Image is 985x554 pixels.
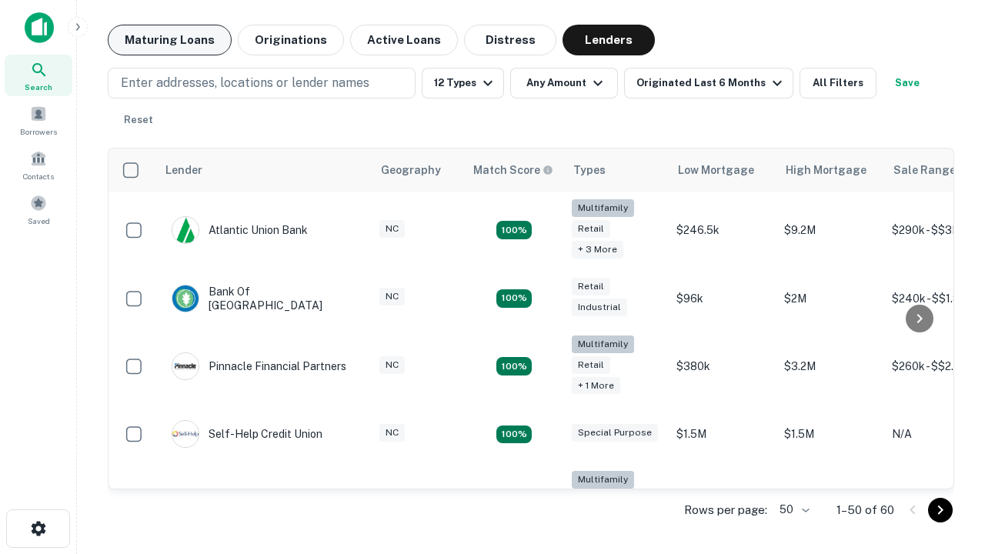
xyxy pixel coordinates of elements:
td: $3.2M [776,328,884,405]
p: 1–50 of 60 [836,501,894,519]
div: Low Mortgage [678,161,754,179]
td: $9.2M [776,192,884,269]
img: picture [172,421,199,447]
div: Atlantic Union Bank [172,216,308,244]
div: Retail [572,220,610,238]
div: NC [379,220,405,238]
div: + 3 more [572,241,623,259]
a: Search [5,55,72,96]
span: Search [25,81,52,93]
th: Geography [372,149,464,192]
button: Save your search to get updates of matches that match your search criteria. [883,68,932,98]
div: Types [573,161,606,179]
div: Originated Last 6 Months [636,74,786,92]
button: All Filters [800,68,876,98]
div: 50 [773,499,812,521]
span: Contacts [23,170,54,182]
button: 12 Types [422,68,504,98]
button: Go to next page [928,498,953,522]
p: Enter addresses, locations or lender names [121,74,369,92]
a: Borrowers [5,99,72,141]
th: Capitalize uses an advanced AI algorithm to match your search with the best lender. The match sco... [464,149,564,192]
th: Lender [156,149,372,192]
div: The Fidelity Bank [172,489,296,516]
div: Matching Properties: 15, hasApolloMatch: undefined [496,289,532,308]
div: NC [379,288,405,305]
td: $1.5M [669,405,776,463]
div: Matching Properties: 18, hasApolloMatch: undefined [496,357,532,375]
div: Special Purpose [572,424,658,442]
div: Multifamily [572,471,634,489]
img: picture [172,285,199,312]
td: $3.2M [776,463,884,541]
td: $2M [776,269,884,328]
button: Active Loans [350,25,458,55]
div: Capitalize uses an advanced AI algorithm to match your search with the best lender. The match sco... [473,162,553,179]
td: $246.5k [669,192,776,269]
div: Lender [165,161,202,179]
button: Originated Last 6 Months [624,68,793,98]
div: Retail [572,356,610,374]
span: Saved [28,215,50,227]
button: Reset [114,105,163,135]
div: Sale Range [893,161,956,179]
div: Matching Properties: 11, hasApolloMatch: undefined [496,426,532,444]
a: Contacts [5,144,72,185]
div: Self-help Credit Union [172,420,322,448]
div: Pinnacle Financial Partners [172,352,346,380]
th: High Mortgage [776,149,884,192]
td: $246k [669,463,776,541]
p: Rows per page: [684,501,767,519]
button: Originations [238,25,344,55]
button: Distress [464,25,556,55]
a: Saved [5,189,72,230]
img: picture [172,217,199,243]
div: Geography [381,161,441,179]
span: Borrowers [20,125,57,138]
h6: Match Score [473,162,550,179]
img: capitalize-icon.png [25,12,54,43]
div: High Mortgage [786,161,866,179]
button: Lenders [563,25,655,55]
div: Matching Properties: 10, hasApolloMatch: undefined [496,221,532,239]
td: $380k [669,328,776,405]
td: $96k [669,269,776,328]
div: NC [379,356,405,374]
button: Enter addresses, locations or lender names [108,68,416,98]
div: + 1 more [572,377,620,395]
div: NC [379,424,405,442]
img: picture [172,353,199,379]
button: Any Amount [510,68,618,98]
div: Multifamily [572,199,634,217]
iframe: Chat Widget [908,431,985,505]
div: Retail [572,278,610,295]
div: Multifamily [572,335,634,353]
td: $1.5M [776,405,884,463]
div: Bank Of [GEOGRAPHIC_DATA] [172,285,356,312]
th: Low Mortgage [669,149,776,192]
div: Industrial [572,299,627,316]
button: Maturing Loans [108,25,232,55]
th: Types [564,149,669,192]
